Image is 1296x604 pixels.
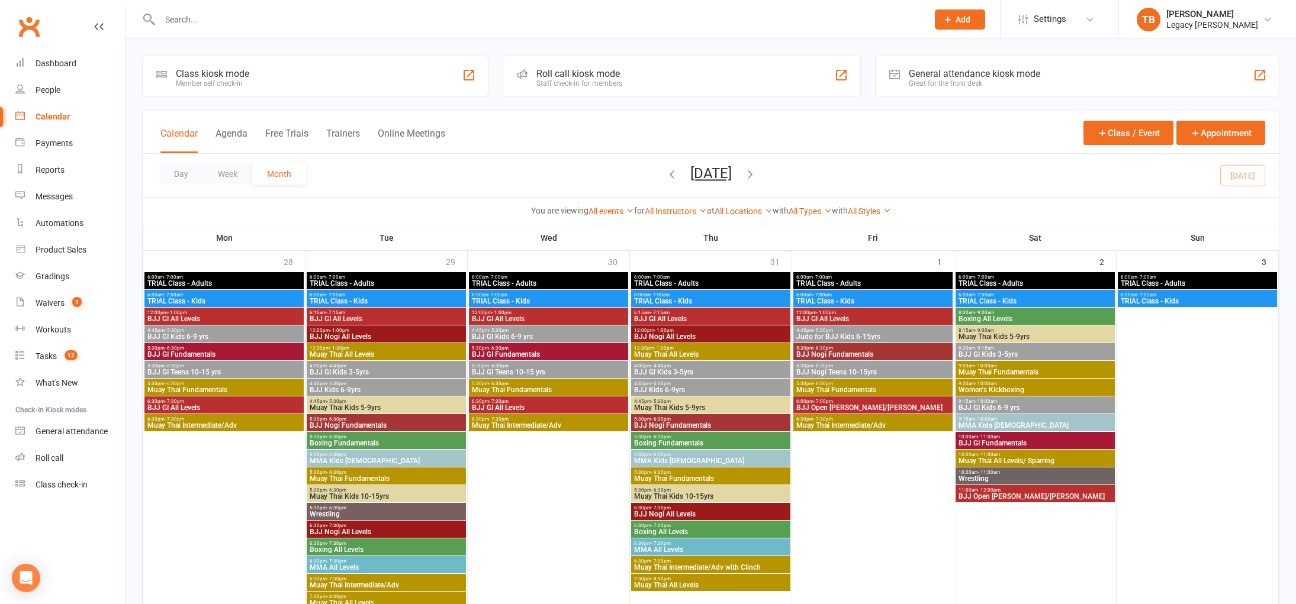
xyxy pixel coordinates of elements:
div: Tasks [36,351,57,361]
span: - 7:00am [488,274,507,280]
span: 4:45pm [471,328,626,333]
span: - 7:00am [813,292,832,298]
a: Messages [15,183,125,210]
span: Muay Thai Intermediate/Adv [796,422,950,429]
span: BJJ GI Teens 10-15 yrs [471,369,626,376]
span: BJJ GI Fundamentals [147,351,301,358]
span: - 5:30pm [651,381,671,386]
div: Workouts [36,325,71,334]
span: - 7:00am [488,292,507,298]
span: 6:15am [309,310,464,315]
span: BJJ GI All Levels [147,404,301,411]
a: Workouts [15,316,125,343]
div: 31 [770,251,792,271]
span: BJJ GI Kids 3-5yrs [633,369,788,376]
span: - 6:30pm [651,470,671,475]
span: 12:00pm [309,328,464,333]
span: 6:00am [796,274,950,280]
input: Search... [156,11,919,28]
span: MMA Kids [DEMOGRAPHIC_DATA] [309,457,464,464]
span: - 5:30pm [327,381,346,386]
span: 5:30pm [309,434,464,440]
span: BJJ Nogi All Levels [309,528,464,535]
span: - 7:00pm [813,399,833,404]
span: Boxing Fundamentals [309,440,464,447]
span: Women's Kickboxing [958,386,1112,393]
span: - 7:00am [326,274,345,280]
span: 9:15am [958,399,1112,404]
span: BJJ Nogi Fundamentals [633,422,788,429]
span: TRIAL Class - Adults [633,280,788,287]
span: - 7:15am [651,310,670,315]
span: - 7:00am [975,292,994,298]
span: - 6:30pm [165,381,184,386]
span: - 7:30pm [165,399,184,404]
span: 12:00pm [147,310,301,315]
span: - 1:00pm [330,328,349,333]
div: 2 [1099,251,1116,271]
div: [PERSON_NAME] [1166,9,1258,20]
th: Mon [143,225,305,250]
span: 6:00am [147,292,301,298]
span: - 10:00am [975,416,997,422]
span: 6:30pm [471,416,626,422]
span: - 5:30pm [489,328,509,333]
div: Dashboard [36,59,76,68]
button: Calendar [160,128,198,153]
a: Reports [15,157,125,183]
span: TRIAL Class - Kids [309,298,464,305]
span: BJJ GI Fundamentals [471,351,626,358]
span: Muay Thai All Levels [633,351,788,358]
span: 5:30pm [147,363,301,369]
div: General attendance [36,427,108,436]
span: Muay Thai Kids 10-15yrs [633,493,788,500]
span: TRIAL Class - Kids [633,298,788,305]
span: 10:00am [958,452,1112,457]
span: - 5:30pm [813,328,833,333]
span: TRIAL Class - Adults [147,280,301,287]
button: Trainers [326,128,360,153]
a: Tasks 12 [15,343,125,370]
span: 12:30pm [633,345,788,351]
span: MMA Kids [DEMOGRAPHIC_DATA] [958,422,1112,429]
a: All Styles [848,206,891,216]
span: Muay Thai Fundamentals [633,475,788,482]
span: 6:30pm [633,505,788,511]
strong: at [707,206,715,215]
div: Open Intercom Messenger [12,564,40,592]
span: - 10:00am [975,399,997,404]
span: - 6:30pm [651,434,671,440]
span: - 10:00am [975,363,997,369]
div: Messages [36,192,73,201]
a: Calendar [15,104,125,130]
div: Reports [36,165,65,175]
button: Appointment [1176,121,1265,145]
span: - 6:30pm [651,452,671,457]
div: 29 [446,251,467,271]
strong: with [773,206,789,215]
span: 4:45pm [309,399,464,404]
span: BJJ GI Kids 6-9 yrs [958,404,1112,411]
th: Wed [468,225,630,250]
span: BJJ Open [PERSON_NAME]/[PERSON_NAME] [958,493,1112,500]
span: 6:00pm [796,399,950,404]
div: 3 [1262,251,1278,271]
span: TRIAL Class - Adults [1120,280,1275,287]
span: BJJ GI All Levels [633,315,788,322]
span: 5:30pm [147,345,301,351]
span: - 4:45pm [327,363,346,369]
div: Calendar [36,112,70,121]
span: BJJ Nogi Fundamentals [309,422,464,429]
button: [DATE] [690,165,732,182]
span: - 6:30pm [327,470,346,475]
span: 12:30pm [309,345,464,351]
span: - 6:30pm [489,363,509,369]
span: Muay Thai Fundamentals [471,386,626,393]
a: All events [588,206,634,216]
a: Waivers 1 [15,290,125,316]
span: Wrestling [958,475,1112,482]
div: Class check-in [36,480,88,489]
span: BJJ GI Kids 3-5yrs [309,369,464,376]
span: - 10:00am [975,381,997,386]
span: TRIAL Class - Kids [471,298,626,305]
